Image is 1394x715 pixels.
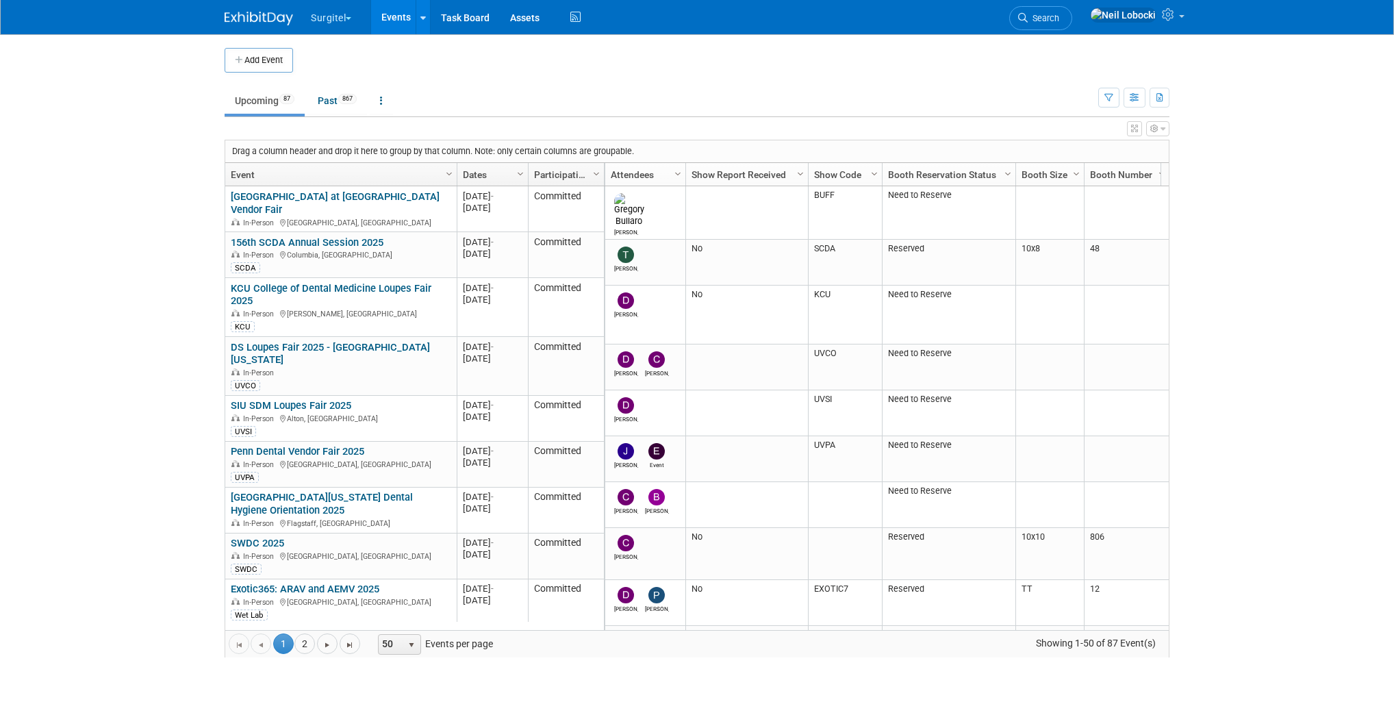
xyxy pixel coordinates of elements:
[491,283,494,293] span: -
[463,399,522,411] div: [DATE]
[808,344,882,390] td: UVCO
[614,263,638,272] div: Tim Faircloth
[231,282,431,308] a: KCU College of Dental Medicine Loupes Fair 2025
[243,251,278,260] span: In-Person
[808,240,882,286] td: SCDA
[882,482,1015,528] td: Need to Reserve
[648,443,665,460] img: Event Coordinator
[231,368,240,375] img: In-Person Event
[528,534,604,579] td: Committed
[882,240,1015,286] td: Reserved
[1090,163,1161,186] a: Booth Number
[231,517,451,529] div: Flagstaff, [GEOGRAPHIC_DATA]
[231,236,383,249] a: 156th SCDA Annual Session 2025
[1022,163,1075,186] a: Booth Size
[692,163,799,186] a: Show Report Received
[243,598,278,607] span: In-Person
[491,237,494,247] span: -
[645,368,669,377] div: Chris Martinez
[614,368,638,377] div: Daniel Green
[338,94,357,104] span: 867
[231,426,256,437] div: UVSI
[671,163,686,184] a: Column Settings
[614,603,638,612] div: Daniel Green
[491,446,494,456] span: -
[1084,580,1169,626] td: 12
[614,414,638,423] div: Daniel Green
[231,412,451,424] div: Alton, [GEOGRAPHIC_DATA]
[243,368,278,377] span: In-Person
[243,310,278,318] span: In-Person
[463,248,522,260] div: [DATE]
[231,564,262,575] div: SWDC
[618,351,634,368] img: Daniel Green
[611,163,676,186] a: Attendees
[528,186,604,232] td: Committed
[614,505,638,514] div: Chris Martinez
[1156,168,1167,179] span: Column Settings
[528,579,604,625] td: Committed
[231,308,451,319] div: [PERSON_NAME], [GEOGRAPHIC_DATA]
[463,282,522,294] div: [DATE]
[231,262,260,273] div: SCDA
[614,193,644,226] img: Gregory Bullaro
[231,519,240,526] img: In-Person Event
[344,640,355,651] span: Go to the last page
[231,310,240,316] img: In-Person Event
[243,519,278,528] span: In-Person
[444,168,455,179] span: Column Settings
[231,249,451,260] div: Columbia, [GEOGRAPHIC_DATA]
[491,492,494,502] span: -
[882,626,1015,685] td: Need to Reserve
[322,640,333,651] span: Go to the next page
[231,598,240,605] img: In-Person Event
[618,535,634,551] img: Chris Reidy
[231,472,259,483] div: UVPA
[515,168,526,179] span: Column Settings
[231,380,260,391] div: UVCO
[463,353,522,364] div: [DATE]
[231,218,240,225] img: In-Person Event
[243,218,278,227] span: In-Person
[685,528,808,580] td: No
[618,443,634,460] img: Joe Polin
[1028,13,1059,23] span: Search
[231,341,430,366] a: DS Loupes Fair 2025 - [GEOGRAPHIC_DATA][US_STATE]
[614,227,638,236] div: Gregory Bullaro
[243,414,278,423] span: In-Person
[808,580,882,626] td: EXOTIC7
[614,309,638,318] div: Daniel Green
[882,390,1015,436] td: Need to Reserve
[534,163,595,186] a: Participation
[618,587,634,603] img: Daniel Green
[463,549,522,560] div: [DATE]
[231,491,413,516] a: [GEOGRAPHIC_DATA][US_STATE] Dental Hygiene Orientation 2025
[231,445,364,457] a: Penn Dental Vendor Fair 2025
[685,286,808,344] td: No
[463,163,519,186] a: Dates
[882,286,1015,344] td: Need to Reserve
[1009,6,1072,30] a: Search
[463,294,522,305] div: [DATE]
[463,445,522,457] div: [DATE]
[491,584,494,594] span: -
[867,163,883,184] a: Column Settings
[648,587,665,603] img: Paul Wisniewski
[231,399,351,412] a: SIU SDM Loupes Fair 2025
[528,396,604,442] td: Committed
[882,186,1015,240] td: Need to Reserve
[231,163,448,186] a: Event
[794,163,809,184] a: Column Settings
[406,640,417,651] span: select
[463,236,522,248] div: [DATE]
[231,552,240,559] img: In-Person Event
[882,344,1015,390] td: Need to Reserve
[1084,240,1169,286] td: 48
[491,342,494,352] span: -
[231,596,451,607] div: [GEOGRAPHIC_DATA], [GEOGRAPHIC_DATA]
[231,460,240,467] img: In-Person Event
[672,168,683,179] span: Column Settings
[618,292,634,309] img: Daniel Green
[379,635,402,654] span: 50
[463,341,522,353] div: [DATE]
